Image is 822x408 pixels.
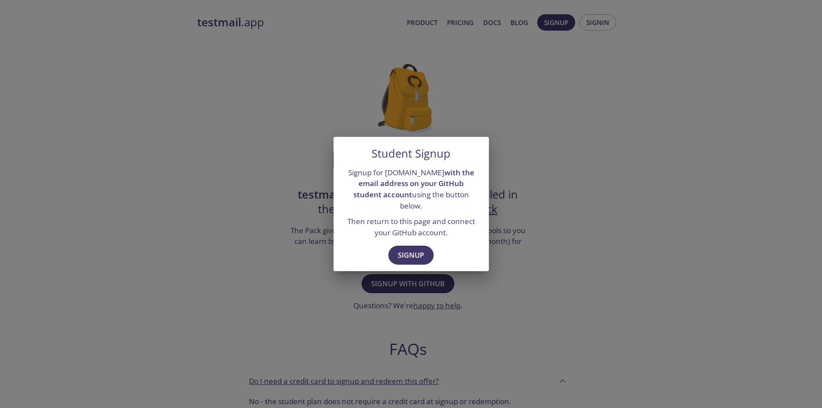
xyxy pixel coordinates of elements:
p: Signup for [DOMAIN_NAME] using the button below. [344,167,479,212]
span: Signup [398,249,424,261]
p: Then return to this page and connect your GitHub account. [344,216,479,238]
h5: Student Signup [372,147,450,160]
strong: with the email address on your GitHub student account [353,168,474,199]
button: Signup [388,246,434,265]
